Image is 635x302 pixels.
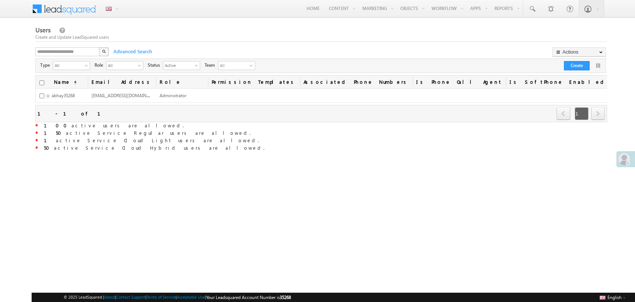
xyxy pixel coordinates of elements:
span: © 2025 LeadSquared | | | | | [64,294,291,301]
span: Active [163,61,194,69]
span: All [106,61,137,69]
span: Status [148,62,163,69]
strong: 1 [44,137,56,143]
span: prev [557,107,570,120]
a: Name [50,76,80,88]
a: Acceptable Use [177,295,205,299]
span: select [85,63,91,67]
span: Type [40,62,53,69]
a: Terms of Service [147,295,176,299]
a: About [104,295,115,299]
span: Administrator [160,93,186,98]
span: active Service Cloud Light users are allowed. [38,137,259,143]
span: Role [94,62,106,69]
a: Associated Phone Numbers [300,76,413,88]
span: All [218,61,248,70]
button: English [598,293,628,302]
strong: 50 [44,144,54,151]
span: Permission Templates [208,76,300,88]
span: English [607,295,622,300]
span: All [53,61,84,69]
span: 35268 [280,295,291,300]
a: prev [557,108,571,120]
span: active Service Cloud Hybrid users are allowed. [38,144,264,151]
span: Users [35,26,51,34]
a: Is SoftPhone Enabled [506,76,610,88]
span: select [138,63,144,67]
span: Team [205,62,218,69]
img: Search [102,50,106,53]
a: Contact Support [116,295,145,299]
button: Create [564,61,590,70]
div: Create and Update LeadSquared users [35,34,607,41]
span: [EMAIL_ADDRESS][DOMAIN_NAME] [92,92,163,98]
a: next [591,108,605,120]
strong: 150 [44,130,66,136]
span: Your Leadsquared Account Number is [206,295,291,300]
span: abhay35268 [52,93,75,98]
span: active Service Regular users are allowed. [38,130,251,136]
button: Actions [552,47,606,57]
span: Advanced Search [110,48,154,55]
a: Email Address [88,76,156,88]
strong: 100 [44,122,71,128]
span: active users are allowed. [38,122,184,128]
div: 1 - 1 of 1 [38,109,109,118]
span: 1 [575,107,589,120]
span: next [591,107,605,120]
span: (sorted ascending) [71,80,77,86]
a: Is Phone Call Agent [413,76,506,88]
span: select [195,63,201,67]
a: Role [156,76,208,88]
